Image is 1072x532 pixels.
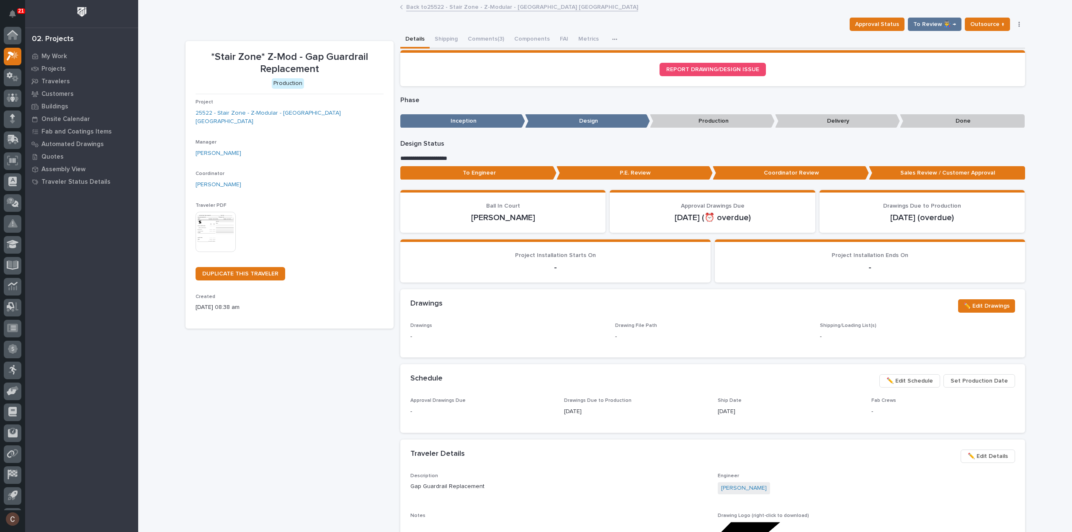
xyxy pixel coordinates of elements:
span: Created [196,294,215,299]
span: Engineer [718,473,739,478]
a: [PERSON_NAME] [196,180,241,189]
button: Outsource ↑ [965,18,1010,31]
p: [DATE] (overdue) [830,213,1015,223]
span: Coordinator [196,171,224,176]
p: Inception [400,114,525,128]
button: Approval Status [850,18,904,31]
p: Projects [41,65,66,73]
a: Fab and Coatings Items [25,125,138,138]
p: - [871,407,1015,416]
p: - [615,332,617,341]
a: Traveler Status Details [25,175,138,188]
button: FAI [555,31,573,49]
p: Phase [400,96,1025,104]
button: Details [400,31,430,49]
p: Traveler Status Details [41,178,111,186]
p: - [410,407,554,416]
span: Outsource ↑ [970,19,1005,29]
p: Coordinator Review [713,166,869,180]
p: - [820,332,1015,341]
h2: Traveler Details [410,450,465,459]
a: [PERSON_NAME] [721,484,767,493]
span: Drawings Due to Production [883,203,961,209]
a: Customers [25,87,138,100]
button: users-avatar [4,510,21,528]
span: To Review 👨‍🏭 → [913,19,956,29]
p: Design Status [400,140,1025,148]
p: [DATE] (⏰ overdue) [620,213,805,223]
a: DUPLICATE THIS TRAVELER [196,267,285,280]
a: Projects [25,62,138,75]
span: Ball In Court [486,203,520,209]
span: Ship Date [718,398,742,403]
h2: Schedule [410,374,443,383]
p: Buildings [41,103,68,111]
p: 21 [18,8,24,14]
p: *Stair Zone* Z-Mod - Gap Guardrail Replacement [196,51,384,75]
a: [PERSON_NAME] [196,149,241,158]
p: P.E. Review [557,166,713,180]
p: Gap Guardrail Replacement [410,482,708,491]
span: Drawings [410,323,432,328]
p: Automated Drawings [41,141,104,148]
span: Approval Status [855,19,899,29]
button: Metrics [573,31,604,49]
button: ✏️ Edit Details [961,450,1015,463]
a: 25522 - Stair Zone - Z-Modular - [GEOGRAPHIC_DATA] [GEOGRAPHIC_DATA] [196,109,384,126]
a: Onsite Calendar [25,113,138,125]
span: ✏️ Edit Details [968,451,1008,461]
a: Quotes [25,150,138,163]
p: [DATE] 08:38 am [196,303,384,312]
p: Fab and Coatings Items [41,128,112,136]
span: Manager [196,140,216,145]
button: To Review 👨‍🏭 → [908,18,961,31]
span: Project Installation Ends On [832,252,908,258]
span: Set Production Date [951,376,1008,386]
img: Workspace Logo [74,4,90,20]
span: Fab Crews [871,398,896,403]
a: REPORT DRAWING/DESIGN ISSUE [660,63,766,76]
span: REPORT DRAWING/DESIGN ISSUE [666,67,759,72]
p: Delivery [775,114,900,128]
div: 02. Projects [32,35,74,44]
button: Components [509,31,555,49]
p: - [725,262,1015,272]
span: Traveler PDF [196,203,227,208]
p: [PERSON_NAME] [410,213,596,223]
p: Quotes [41,153,64,161]
p: Customers [41,90,74,98]
span: ✏️ Edit Schedule [886,376,933,386]
button: Set Production Date [943,374,1015,388]
span: Drawing Logo (right-click to download) [718,513,809,518]
p: - [410,332,605,341]
a: Travelers [25,75,138,87]
span: DUPLICATE THIS TRAVELER [202,271,278,277]
span: Description [410,473,438,478]
p: [DATE] [564,407,708,416]
button: ✏️ Edit Schedule [879,374,940,388]
button: Notifications [4,5,21,23]
button: Shipping [430,31,463,49]
a: Automated Drawings [25,138,138,150]
p: Sales Review / Customer Approval [869,166,1025,180]
span: Approval Drawings Due [410,398,466,403]
span: ✏️ Edit Drawings [964,301,1010,311]
p: [DATE] [718,407,861,416]
p: Done [900,114,1025,128]
a: Back to25522 - Stair Zone - Z-Modular - [GEOGRAPHIC_DATA] [GEOGRAPHIC_DATA] [406,2,638,11]
span: Drawings Due to Production [564,398,631,403]
p: Assembly View [41,166,85,173]
p: Production [650,114,775,128]
span: Shipping/Loading List(s) [820,323,876,328]
h2: Drawings [410,299,443,308]
span: Project [196,100,213,105]
p: My Work [41,53,67,60]
a: Assembly View [25,163,138,175]
p: To Engineer [400,166,557,180]
div: Notifications21 [10,10,21,23]
button: ✏️ Edit Drawings [958,299,1015,313]
p: Design [525,114,650,128]
p: - [410,262,701,272]
span: Project Installation Starts On [515,252,596,258]
button: Comments (3) [463,31,509,49]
